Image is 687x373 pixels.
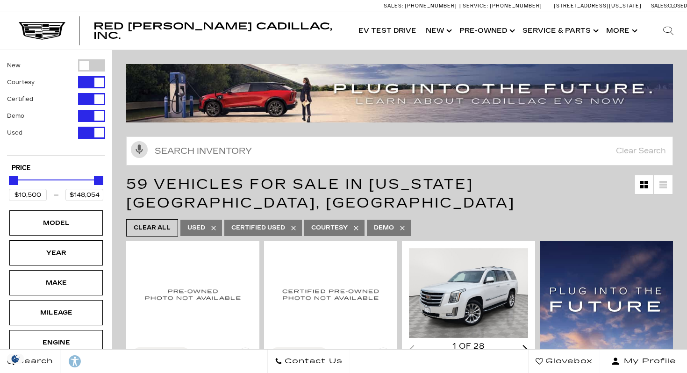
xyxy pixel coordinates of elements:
[93,22,344,40] a: Red [PERSON_NAME] Cadillac, Inc.
[187,222,205,234] span: Used
[93,21,332,41] span: Red [PERSON_NAME] Cadillac, Inc.
[384,3,459,8] a: Sales: [PHONE_NUMBER]
[267,350,350,373] a: Contact Us
[5,354,26,364] section: Click to Open Cookie Consent Modal
[7,78,35,87] label: Courtesy
[33,248,79,258] div: Year
[5,354,26,364] img: Opt-Out Icon
[12,164,100,172] h5: Price
[33,308,79,318] div: Mileage
[7,61,21,70] label: New
[620,355,676,368] span: My Profile
[522,345,528,354] div: Next slide
[94,176,103,185] div: Maximum Price
[7,59,105,155] div: Filter by Vehicle Type
[133,248,252,340] img: 2019 Cadillac XT4 AWD Sport
[7,94,33,104] label: Certified
[421,12,455,50] a: New
[131,141,148,158] svg: Click to toggle on voice search
[65,189,103,201] input: Maximum
[9,172,103,201] div: Price
[554,3,642,9] a: [STREET_ADDRESS][US_STATE]
[134,222,171,234] span: Clear All
[384,3,403,9] span: Sales:
[601,12,640,50] button: More
[9,176,18,185] div: Minimum Price
[33,337,79,348] div: Engine
[455,12,518,50] a: Pre-Owned
[668,3,687,9] span: Closed
[9,189,47,201] input: Minimum
[651,3,668,9] span: Sales:
[354,12,421,50] a: EV Test Drive
[528,350,600,373] a: Glovebox
[459,3,544,8] a: Service: [PHONE_NUMBER]
[490,3,542,9] span: [PHONE_NUMBER]
[33,218,79,228] div: Model
[238,347,252,365] button: Save Vehicle
[9,330,103,355] div: EngineEngine
[9,300,103,325] div: MileageMileage
[9,240,103,265] div: YearYear
[271,248,390,340] img: 2021 Cadillac XT4 Premium Luxury
[409,341,528,351] div: 1 of 28
[409,248,528,337] div: 1 / 2
[126,176,515,211] span: 59 Vehicles for Sale in [US_STATE][GEOGRAPHIC_DATA], [GEOGRAPHIC_DATA]
[9,210,103,236] div: ModelModel
[126,136,673,165] input: Search Inventory
[271,347,327,359] button: Compare Vehicle
[33,278,79,288] div: Make
[376,347,390,365] button: Save Vehicle
[543,355,593,368] span: Glovebox
[374,222,394,234] span: Demo
[231,222,285,234] span: Certified Used
[463,3,488,9] span: Service:
[126,64,673,122] img: ev-blog-post-banners4
[282,355,343,368] span: Contact Us
[311,222,348,234] span: Courtesy
[409,248,528,337] img: 2018 Cadillac Escalade Luxury 1
[518,12,601,50] a: Service & Parts
[405,3,457,9] span: [PHONE_NUMBER]
[600,350,687,373] button: Open user profile menu
[133,347,189,359] button: Compare Vehicle
[9,270,103,295] div: MakeMake
[7,111,24,121] label: Demo
[14,355,53,368] span: Search
[19,22,65,40] img: Cadillac Dark Logo with Cadillac White Text
[7,128,22,137] label: Used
